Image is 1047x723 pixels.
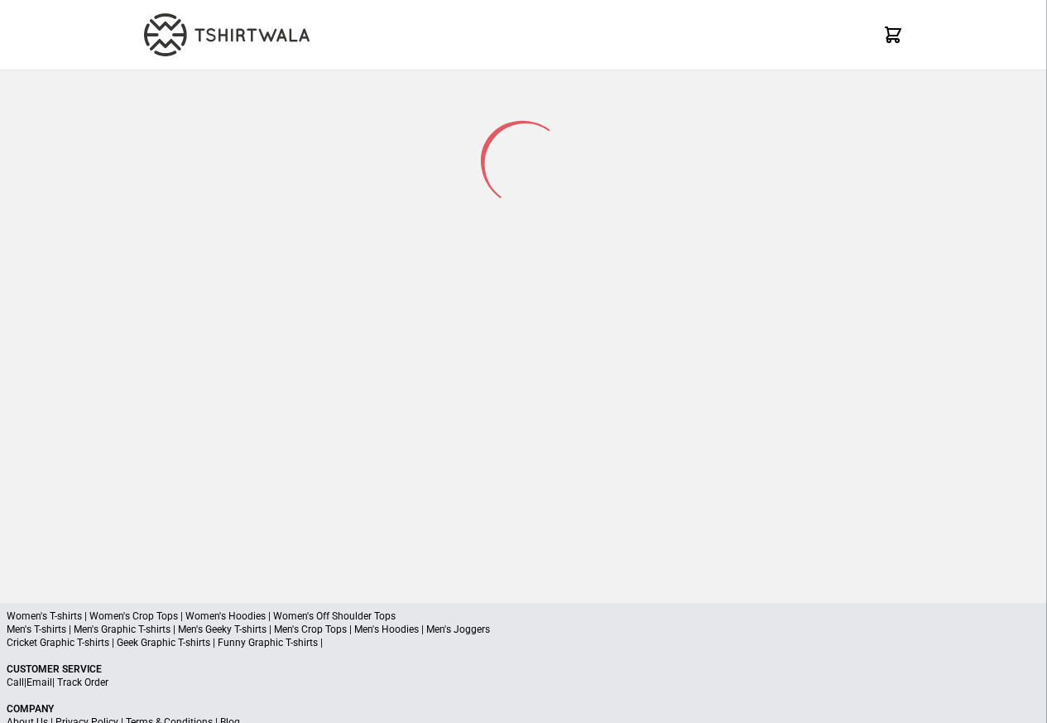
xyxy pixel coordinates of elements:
[7,623,1040,636] p: Men's T-shirts | Men's Graphic T-shirts | Men's Geeky T-shirts | Men's Crop Tops | Men's Hoodies ...
[7,676,1040,689] p: | |
[7,702,1040,716] p: Company
[57,677,108,688] a: Track Order
[7,636,1040,649] p: Cricket Graphic T-shirts | Geek Graphic T-shirts | Funny Graphic T-shirts |
[26,677,52,688] a: Email
[144,13,310,56] img: TW-LOGO-400-104.png
[7,663,1040,676] p: Customer Service
[7,610,1040,623] p: Women's T-shirts | Women's Crop Tops | Women's Hoodies | Women's Off Shoulder Tops
[7,677,24,688] a: Call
